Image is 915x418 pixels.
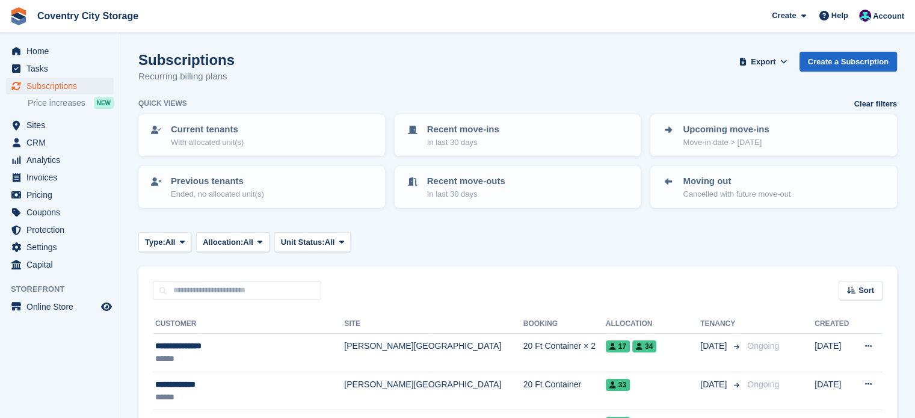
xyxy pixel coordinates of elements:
td: [DATE] [815,372,854,410]
a: Upcoming move-ins Move-in date > [DATE] [652,115,896,155]
td: 20 Ft Container [523,372,606,410]
span: All [325,236,335,248]
th: Allocation [606,315,700,334]
span: Ongoing [747,380,779,389]
a: menu [6,221,114,238]
span: Help [831,10,848,22]
a: menu [6,117,114,134]
p: Moving out [683,174,790,188]
p: Ended, no allocated unit(s) [171,188,264,200]
th: Booking [523,315,606,334]
a: Create a Subscription [799,52,897,72]
span: 33 [606,379,630,391]
span: Pricing [26,186,99,203]
a: Clear filters [854,98,897,110]
span: Analytics [26,152,99,168]
span: Home [26,43,99,60]
a: menu [6,256,114,273]
td: [PERSON_NAME][GEOGRAPHIC_DATA] [344,334,523,372]
span: Create [772,10,796,22]
a: Current tenants With allocated unit(s) [140,115,384,155]
span: Price increases [28,97,85,109]
button: Export [737,52,790,72]
h6: Quick views [138,98,187,109]
p: With allocated unit(s) [171,137,244,149]
span: Account [873,10,904,22]
span: Ongoing [747,341,779,351]
span: Online Store [26,298,99,315]
a: menu [6,134,114,151]
button: Type: All [138,232,191,252]
a: menu [6,60,114,77]
button: Unit Status: All [274,232,351,252]
p: In last 30 days [427,137,499,149]
span: Settings [26,239,99,256]
p: In last 30 days [427,188,505,200]
a: menu [6,78,114,94]
a: menu [6,298,114,315]
td: 20 Ft Container × 2 [523,334,606,372]
span: Sites [26,117,99,134]
p: Upcoming move-ins [683,123,769,137]
span: Capital [26,256,99,273]
th: Tenancy [700,315,742,334]
span: [DATE] [700,378,729,391]
img: stora-icon-8386f47178a22dfd0bd8f6a31ec36ba5ce8667c1dd55bd0f319d3a0aa187defe.svg [10,7,28,25]
p: Move-in date > [DATE] [683,137,769,149]
td: [PERSON_NAME][GEOGRAPHIC_DATA] [344,372,523,410]
span: Coupons [26,204,99,221]
a: menu [6,152,114,168]
a: menu [6,169,114,186]
p: Recent move-ins [427,123,499,137]
span: 34 [632,340,656,352]
a: Price increases NEW [28,96,114,109]
a: Recent move-outs In last 30 days [396,167,640,207]
span: Export [751,56,775,68]
span: [DATE] [700,340,729,352]
th: Customer [153,315,344,334]
p: Previous tenants [171,174,264,188]
p: Current tenants [171,123,244,137]
span: CRM [26,134,99,151]
p: Recent move-outs [427,174,505,188]
a: Moving out Cancelled with future move-out [652,167,896,207]
th: Site [344,315,523,334]
span: Subscriptions [26,78,99,94]
span: Type: [145,236,165,248]
span: Allocation: [203,236,243,248]
h1: Subscriptions [138,52,235,68]
span: Tasks [26,60,99,77]
span: All [165,236,176,248]
span: 17 [606,340,630,352]
span: Protection [26,221,99,238]
span: Sort [858,284,874,297]
div: NEW [94,97,114,109]
a: Coventry City Storage [32,6,143,26]
span: All [243,236,253,248]
a: Preview store [99,300,114,314]
a: Previous tenants Ended, no allocated unit(s) [140,167,384,207]
button: Allocation: All [196,232,270,252]
th: Created [815,315,854,334]
td: [DATE] [815,334,854,372]
span: Storefront [11,283,120,295]
a: menu [6,239,114,256]
p: Recurring billing plans [138,70,235,84]
a: menu [6,204,114,221]
p: Cancelled with future move-out [683,188,790,200]
a: menu [6,186,114,203]
span: Invoices [26,169,99,186]
a: Recent move-ins In last 30 days [396,115,640,155]
span: Unit Status: [281,236,325,248]
a: menu [6,43,114,60]
img: Michael Doherty [859,10,871,22]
